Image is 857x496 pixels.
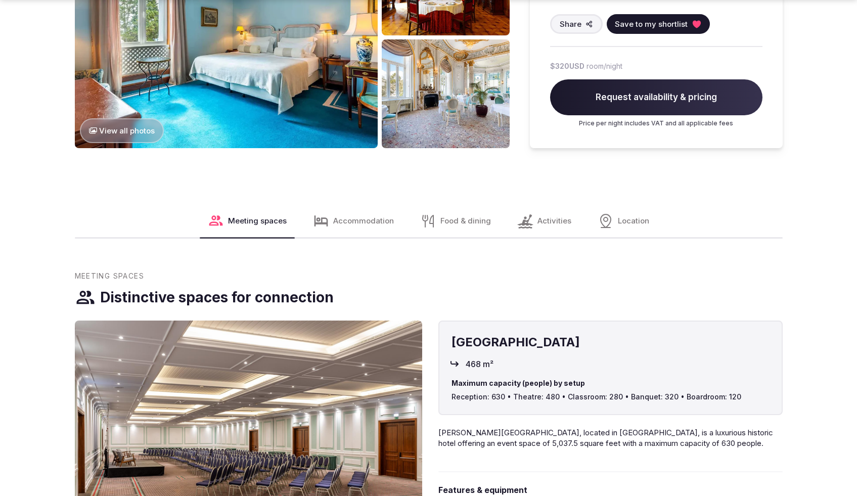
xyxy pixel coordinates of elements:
[537,215,571,226] span: Activities
[550,79,762,115] span: Request availability & pricing
[333,215,394,226] span: Accommodation
[80,118,164,143] button: View all photos
[440,215,491,226] span: Food & dining
[382,39,509,148] img: Venue gallery photo
[438,484,783,495] span: Features & equipment
[615,19,688,29] span: Save to my shortlist
[452,392,770,402] span: Reception: 630 • Theatre: 480 • Classroom: 280 • Banquet: 320 • Boardroom: 120
[618,215,649,226] span: Location
[452,378,770,388] span: Maximum capacity (people) by setup
[550,14,603,34] button: Share
[550,61,584,71] span: $320 USD
[438,428,773,448] span: [PERSON_NAME][GEOGRAPHIC_DATA], located in [GEOGRAPHIC_DATA], is a luxurious historic hotel offer...
[228,215,287,226] span: Meeting spaces
[100,288,334,307] h3: Distinctive spaces for connection
[452,334,770,351] h4: [GEOGRAPHIC_DATA]
[550,119,762,128] p: Price per night includes VAT and all applicable fees
[75,271,145,281] span: Meeting Spaces
[466,358,493,370] span: 468 m²
[587,61,622,71] span: room/night
[607,14,710,34] button: Save to my shortlist
[560,19,581,29] span: Share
